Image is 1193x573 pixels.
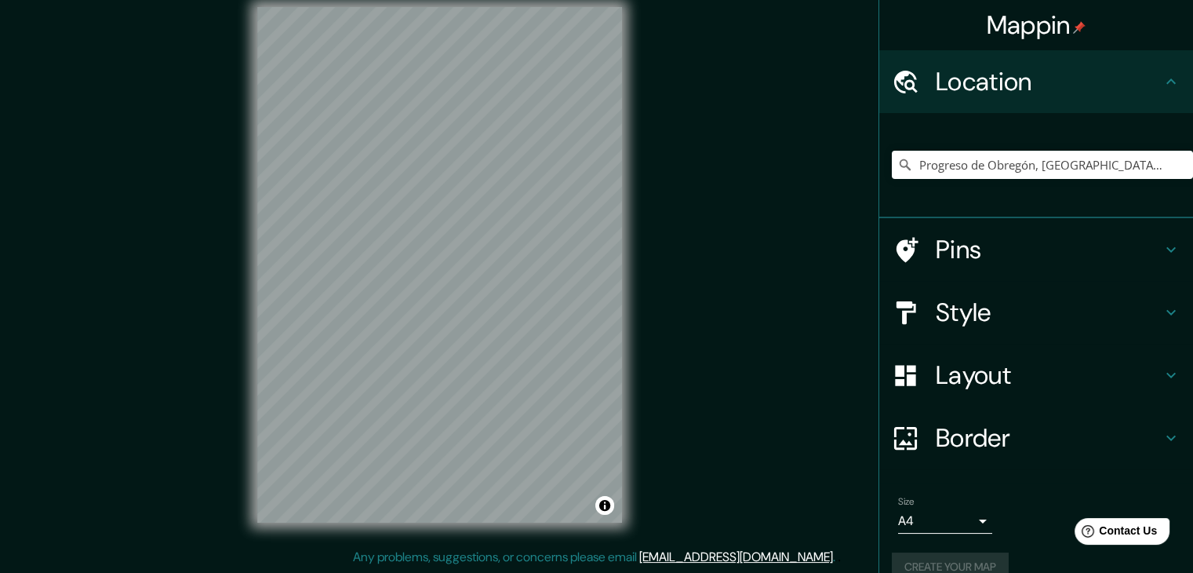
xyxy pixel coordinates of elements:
input: Pick your city or area [892,151,1193,179]
div: Border [879,407,1193,469]
button: Toggle attribution [595,496,614,515]
img: pin-icon.png [1073,21,1086,34]
h4: Style [936,297,1162,328]
h4: Layout [936,359,1162,391]
div: Layout [879,344,1193,407]
h4: Border [936,422,1162,454]
h4: Pins [936,234,1162,265]
div: . [838,548,841,567]
div: Location [879,50,1193,113]
div: A4 [898,509,992,534]
iframe: Help widget launcher [1053,512,1176,556]
div: Pins [879,218,1193,281]
a: [EMAIL_ADDRESS][DOMAIN_NAME] [639,549,833,565]
div: . [835,548,838,567]
div: Style [879,281,1193,344]
p: Any problems, suggestions, or concerns please email . [353,548,835,567]
canvas: Map [257,7,622,523]
h4: Location [936,66,1162,97]
h4: Mappin [987,9,1086,41]
label: Size [898,495,915,509]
